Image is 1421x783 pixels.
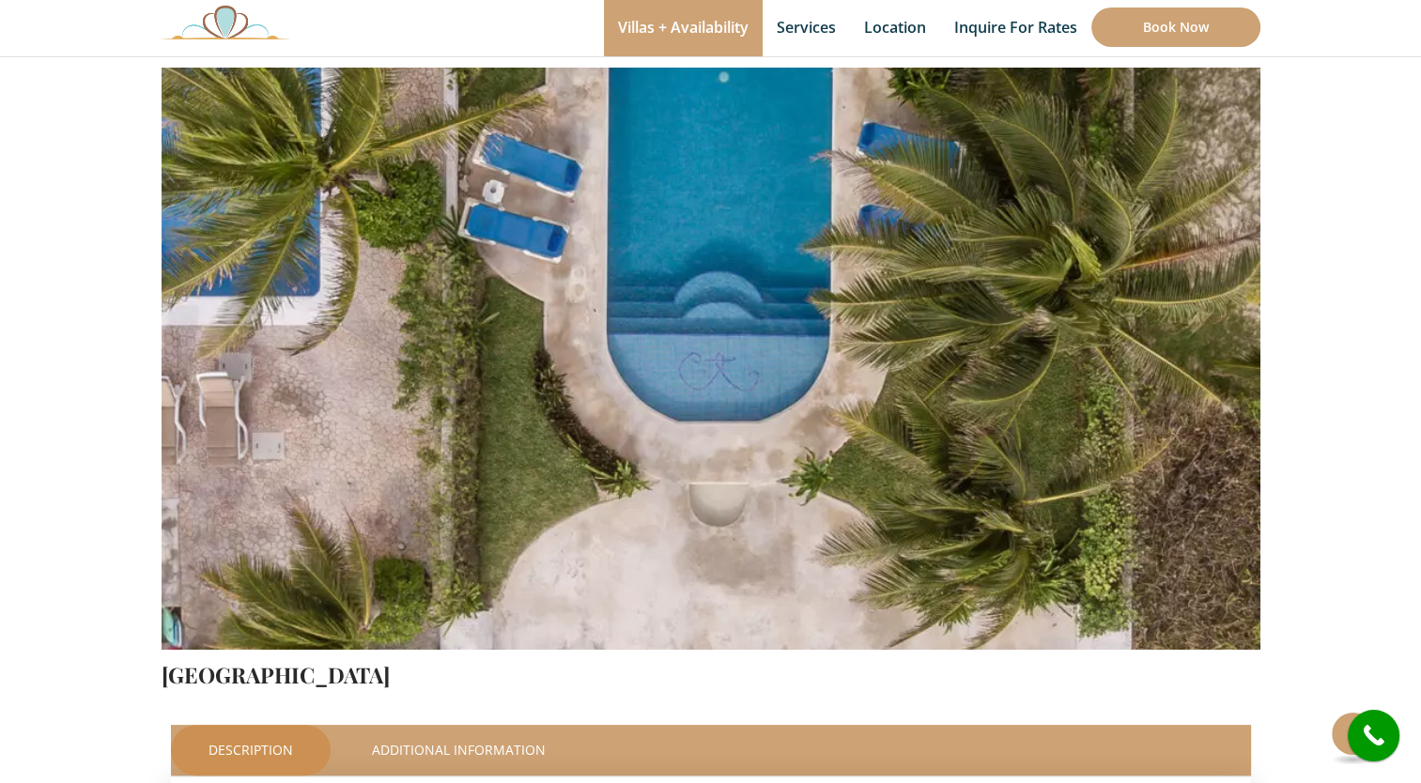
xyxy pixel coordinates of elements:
[1348,710,1399,761] a: call
[171,725,331,775] a: Description
[1352,714,1395,757] i: call
[162,5,289,39] img: Awesome Logo
[1091,8,1260,47] a: Book Now
[162,660,390,689] a: [GEOGRAPHIC_DATA]
[334,725,583,775] a: Additional Information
